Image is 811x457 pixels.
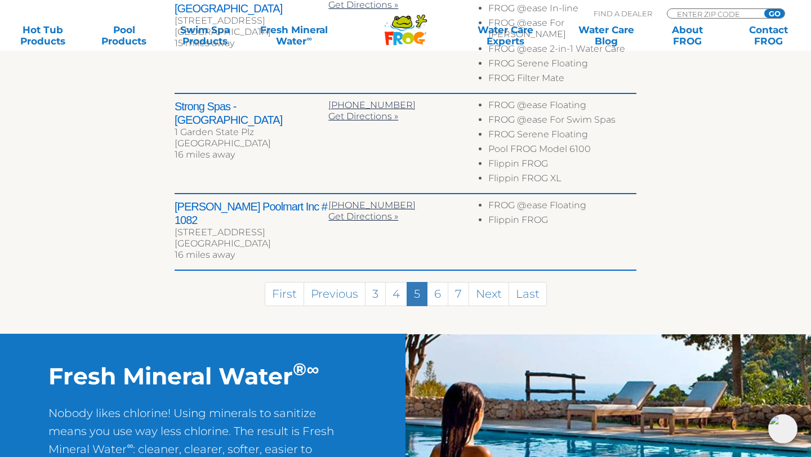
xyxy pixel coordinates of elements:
[175,15,328,26] div: [STREET_ADDRESS]
[676,9,752,19] input: Zip Code Form
[175,200,328,227] h2: [PERSON_NAME] Poolmart Inc # 1082
[173,24,237,47] a: Swim SpaProducts
[448,282,469,306] a: 7
[265,282,304,306] a: First
[469,282,509,306] a: Next
[365,282,386,306] a: 3
[306,359,319,380] sup: ∞
[488,144,636,158] li: Pool FROG Model 6100
[92,24,155,47] a: PoolProducts
[488,58,636,73] li: FROG Serene Floating
[175,227,328,238] div: [STREET_ADDRESS]
[385,282,407,306] a: 4
[488,129,636,144] li: FROG Serene Floating
[488,17,636,43] li: FROG @ease For [PERSON_NAME]
[488,200,636,214] li: FROG @ease Floating
[407,282,427,306] a: 5
[175,238,328,249] div: [GEOGRAPHIC_DATA]
[488,158,636,173] li: Flippin FROG
[48,362,357,390] h2: Fresh Mineral Water
[488,43,636,58] li: FROG @ease 2-in-1 Water Care
[488,114,636,129] li: FROG @ease For Swim Spas
[328,100,416,110] a: [PHONE_NUMBER]
[509,282,547,306] a: Last
[764,9,785,18] input: GO
[488,3,636,17] li: FROG @ease In-line
[488,173,636,187] li: Flippin FROG XL
[328,200,416,210] a: [PHONE_NUMBER]
[656,24,719,47] a: AboutFROG
[328,211,398,222] a: Get Directions »
[175,127,328,138] div: 1 Garden State Plz
[427,282,448,306] a: 6
[175,26,328,38] div: [GEOGRAPHIC_DATA]
[11,24,74,47] a: Hot TubProducts
[293,359,306,380] sup: ®
[488,100,636,114] li: FROG @ease Floating
[488,214,636,229] li: Flippin FROG
[737,24,800,47] a: ContactFROG
[175,249,235,260] span: 16 miles away
[488,73,636,87] li: FROG Filter Mate
[175,138,328,149] div: [GEOGRAPHIC_DATA]
[175,149,235,160] span: 16 miles away
[127,440,133,451] sup: ∞
[304,282,366,306] a: Previous
[175,100,328,127] h2: Strong Spas - [GEOGRAPHIC_DATA]
[768,414,797,443] img: openIcon
[175,38,234,48] span: 15 miles away
[328,111,398,122] a: Get Directions »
